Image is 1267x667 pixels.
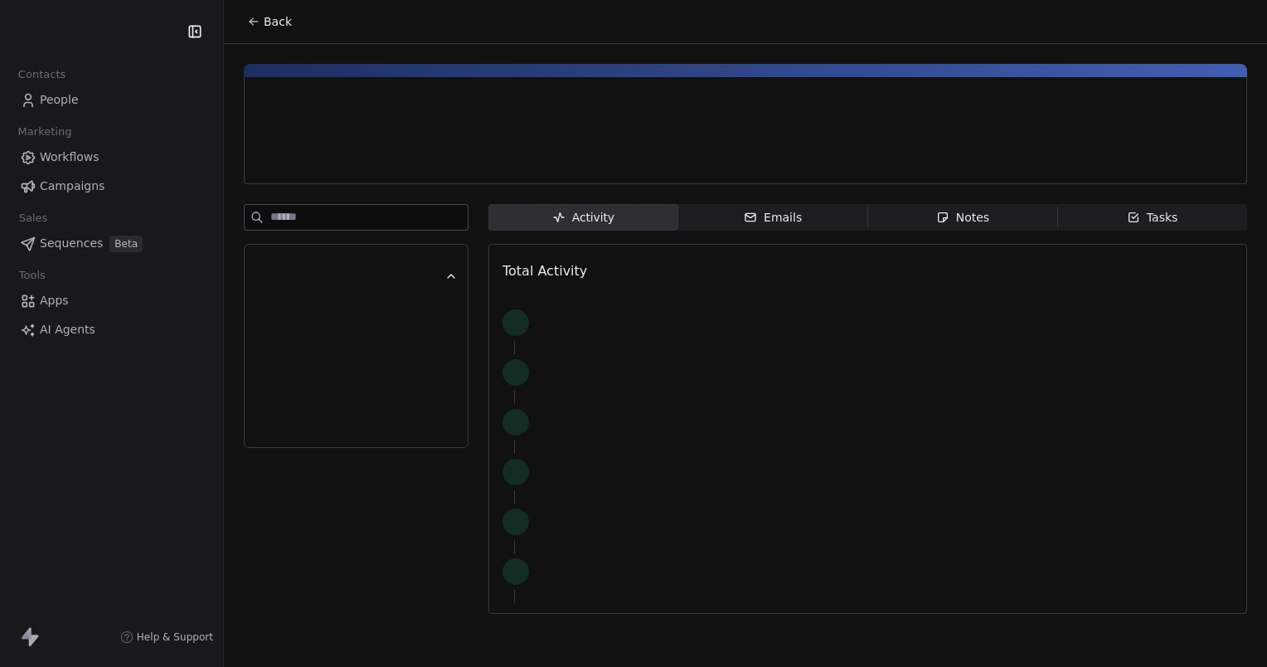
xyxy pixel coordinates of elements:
a: AI Agents [13,316,210,343]
span: Help & Support [137,630,213,644]
span: Campaigns [40,178,104,195]
button: Back [237,7,302,37]
span: People [40,91,79,109]
span: Workflows [40,148,100,166]
span: Sales [12,206,55,231]
span: Marketing [11,119,79,144]
span: Apps [40,292,69,309]
span: Total Activity [502,263,587,279]
a: People [13,86,210,114]
div: Notes [936,209,989,226]
span: AI Agents [40,321,95,338]
span: Beta [109,236,143,252]
a: Help & Support [120,630,213,644]
a: SequencesBeta [13,230,210,257]
div: Tasks [1127,209,1178,226]
span: Sequences [40,235,103,252]
span: Tools [12,263,52,288]
span: Contacts [11,62,73,87]
span: Back [264,13,292,30]
div: Emails [744,209,802,226]
a: Campaigns [13,173,210,200]
a: Apps [13,287,210,314]
a: Workflows [13,144,210,171]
